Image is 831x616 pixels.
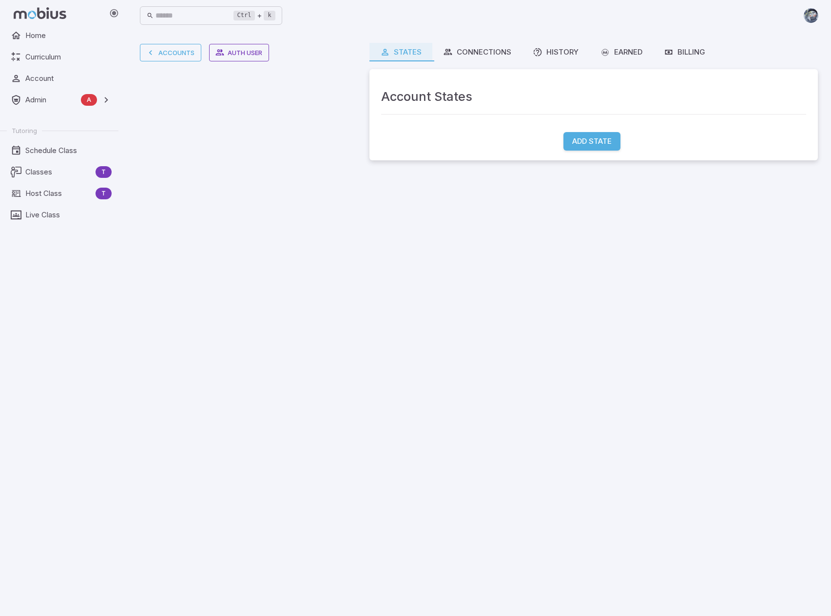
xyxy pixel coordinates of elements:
span: Schedule Class [25,145,112,156]
span: T [96,167,112,177]
kbd: Ctrl [233,11,255,20]
img: andrew.jpg [804,8,818,23]
button: Auth User [209,44,269,61]
span: Host Class [25,188,92,199]
span: A [81,95,97,105]
button: Add State [563,132,620,151]
div: + [233,10,275,21]
span: Curriculum [25,52,112,62]
h4: Account States [381,87,806,106]
div: Connections [443,47,511,58]
span: Admin [25,95,77,105]
span: T [96,189,112,198]
span: Live Class [25,210,112,220]
span: Classes [25,167,92,177]
span: Tutoring [12,126,37,135]
a: Accounts [140,44,201,61]
div: Billing [664,47,705,58]
div: History [533,47,579,58]
span: Account [25,73,112,84]
kbd: k [264,11,275,20]
div: States [380,47,422,58]
span: Home [25,30,112,41]
div: Earned [600,47,642,58]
